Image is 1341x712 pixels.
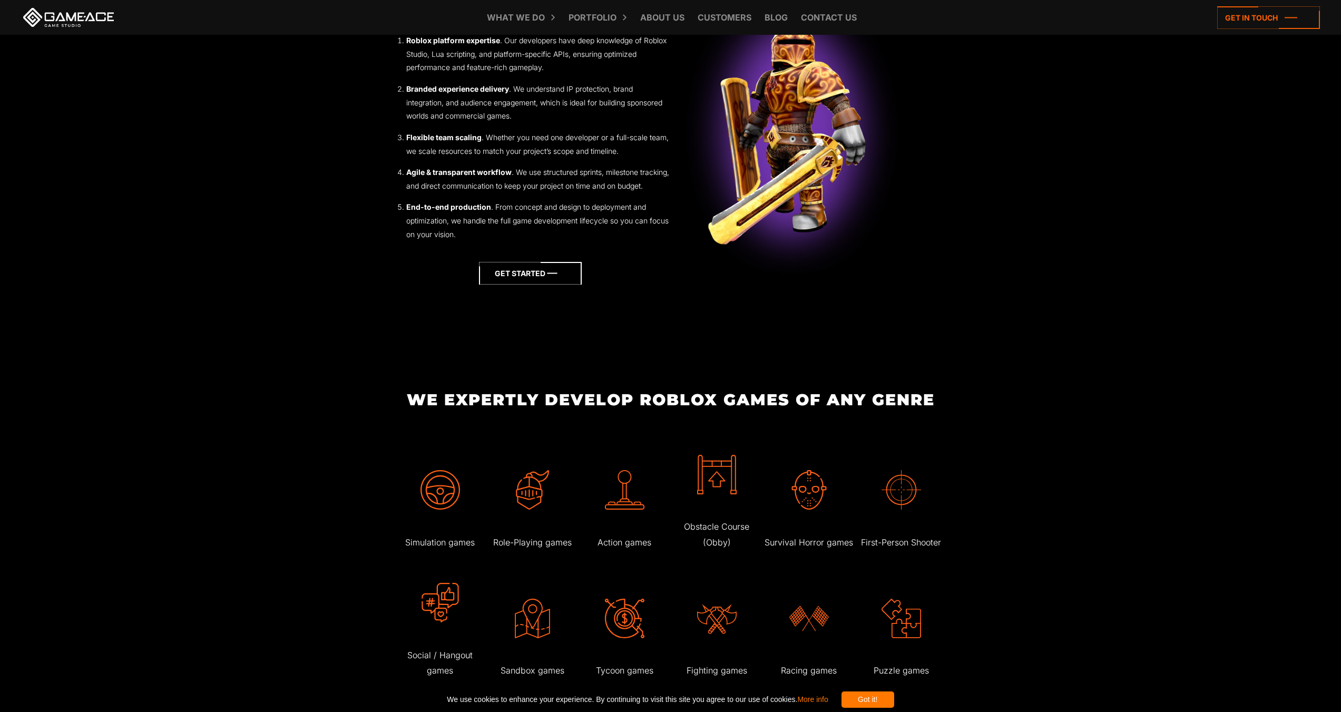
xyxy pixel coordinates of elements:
li: . Whether you need one developer or a full-scale team, we scale resources to match your project’s... [406,131,671,158]
img: Social / Hangout games [420,583,460,622]
img: Fighting games [697,599,737,638]
strong: Agile & transparent workflow [406,168,512,177]
img: Sandbox games [513,599,552,638]
img: First-Person Shooter [882,470,921,510]
p: Fighting games [672,663,761,678]
div: Got it! [841,691,894,708]
strong: Branded experience delivery [406,84,509,93]
p: Racing games [764,663,854,678]
strong: Flexible team scaling [406,133,482,142]
img: Action games [605,470,644,510]
span: We use cookies to enhance your experience. By continuing to visit this site you agree to our use ... [447,691,828,708]
p: Puzzle games [856,663,946,678]
p: Simulation games [395,535,485,550]
p: Role-Playing games [487,535,577,550]
p: Social / Hangout games [395,648,485,679]
p: Action games [580,535,669,550]
li: . We understand IP protection, brand integration, and audience engagement, which is ideal for bui... [406,82,671,123]
strong: Roblox platform expertise [406,36,500,45]
a: Get in touch [1217,6,1320,29]
img: Role-Playing games [513,470,552,510]
p: First-Person Shooter [856,535,946,550]
img: Survival Horror games [789,470,829,510]
img: Tycoon games [605,599,644,638]
img: Simulation games [420,470,460,510]
p: Tycoon games [580,663,669,678]
img: Obstacle Course (Obby) [697,455,737,494]
li: . Our developers have deep knowledge of Roblox Studio, Lua scripting, and platform-specific APIs,... [406,34,671,74]
p: Survival Horror games [764,535,854,550]
h2: We Expertly Develop Roblox Games of Any Genre [390,391,951,408]
strong: End-to-end production [406,202,491,211]
img: Puzzle games [882,599,921,638]
p: Sandbox games [487,663,577,678]
a: More info [797,695,828,704]
li: . From concept and design to deployment and optimization, we handle the full game development lif... [406,200,671,241]
img: Racing games [789,599,829,638]
a: Get started [479,262,582,285]
li: . We use structured sprints, milestone tracking, and direct communication to keep your project on... [406,165,671,192]
p: Obstacle Course (Obby) [672,519,761,550]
